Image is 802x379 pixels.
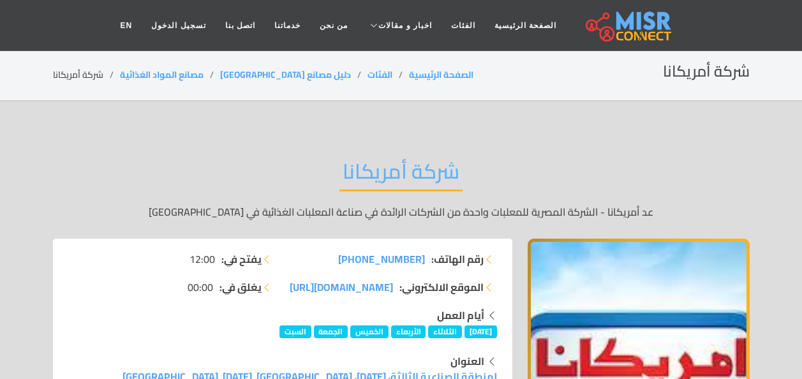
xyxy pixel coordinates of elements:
[391,325,426,338] span: الأربعاء
[279,325,311,338] span: السبت
[464,325,497,338] span: [DATE]
[310,13,357,38] a: من نحن
[265,13,310,38] a: خدماتنا
[216,13,265,38] a: اتصل بنا
[378,20,432,31] span: اخبار و مقالات
[586,10,671,41] img: main.misr_connect
[220,66,351,83] a: دليل مصانع [GEOGRAPHIC_DATA]
[290,278,393,297] span: [DOMAIN_NAME][URL]
[663,63,750,81] h2: شركة أمريكانا
[431,251,484,267] strong: رقم الهاتف:
[221,251,262,267] strong: يفتح في:
[428,325,462,338] span: الثلاثاء
[188,279,213,295] span: 00:00
[485,13,566,38] a: الصفحة الرئيسية
[450,352,484,371] strong: العنوان
[142,13,215,38] a: تسجيل الدخول
[339,159,463,191] h2: شركة أمريكانا
[219,279,262,295] strong: يغلق في:
[368,66,392,83] a: الفئات
[53,68,120,82] li: شركة أمريكانا
[350,325,389,338] span: الخميس
[357,13,442,38] a: اخبار و مقالات
[189,251,215,267] span: 12:00
[111,13,142,38] a: EN
[399,279,484,295] strong: الموقع الالكتروني:
[437,306,484,325] strong: أيام العمل
[409,66,473,83] a: الصفحة الرئيسية
[53,204,750,219] p: عد أمريكانا - الشركة المصرية للمعلبات واحدة من الشركات الرائدة في صناعة المعلبات الغذائية في [GEO...
[314,325,348,338] span: الجمعة
[338,249,425,269] span: [PHONE_NUMBER]
[120,66,204,83] a: مصانع المواد الغذائية
[290,279,393,295] a: [DOMAIN_NAME][URL]
[442,13,485,38] a: الفئات
[338,251,425,267] a: [PHONE_NUMBER]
